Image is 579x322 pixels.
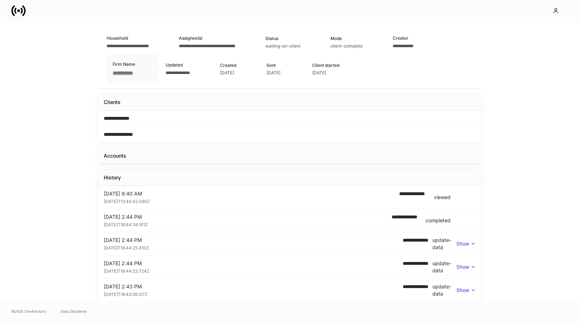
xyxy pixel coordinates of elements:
[104,267,403,274] div: [DATE]T18:44:23.724Z
[432,283,456,297] div: update-data
[330,43,363,49] div: client-complete
[432,237,456,251] div: update-data
[104,174,121,181] div: History
[266,70,280,76] div: [DATE]
[393,35,413,41] div: Creator
[104,290,403,297] div: [DATE]T18:43:39.127Z
[312,62,339,69] div: Client started
[107,35,149,41] div: Household
[456,263,469,271] p: Show
[179,35,235,41] div: Assignee(s)
[432,260,456,274] div: update-data
[11,308,46,314] span: © 2025 OneAdvisory
[104,213,386,221] div: [DATE] 2:44 PM
[113,61,135,68] div: Firm Name
[98,279,481,302] div: [DATE] 2:43 PM[DATE]T18:43:39.127Z**** **** ****update-dataShow
[61,308,87,314] a: Data Disclaimer
[266,62,282,69] div: Sent
[265,35,300,42] div: Status
[456,240,469,247] p: Show
[265,43,300,49] div: waiting-on-client
[104,244,403,251] div: [DATE]T18:44:25.410Z
[312,70,326,76] div: [DATE]
[434,194,451,201] div: viewed
[104,237,403,244] div: [DATE] 2:44 PM
[166,61,190,68] div: Updated
[456,287,469,294] p: Show
[98,232,481,255] div: [DATE] 2:44 PM[DATE]T18:44:25.410Z**** **** ****update-dataShow
[104,99,121,106] div: Clients
[104,197,394,204] div: [DATE]T13:40:42.085Z
[104,152,126,159] div: Accounts
[98,256,481,278] div: [DATE] 2:44 PM[DATE]T18:44:23.724Z**** **** ****update-dataShow
[220,70,234,76] div: [DATE]
[426,217,451,224] div: completed
[104,190,394,197] div: [DATE] 9:40 AM
[104,260,403,267] div: [DATE] 2:44 PM
[104,283,403,290] div: [DATE] 2:43 PM
[104,221,386,228] div: [DATE]T18:44:34.911Z
[330,35,363,42] div: Mode
[220,62,236,69] div: Created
